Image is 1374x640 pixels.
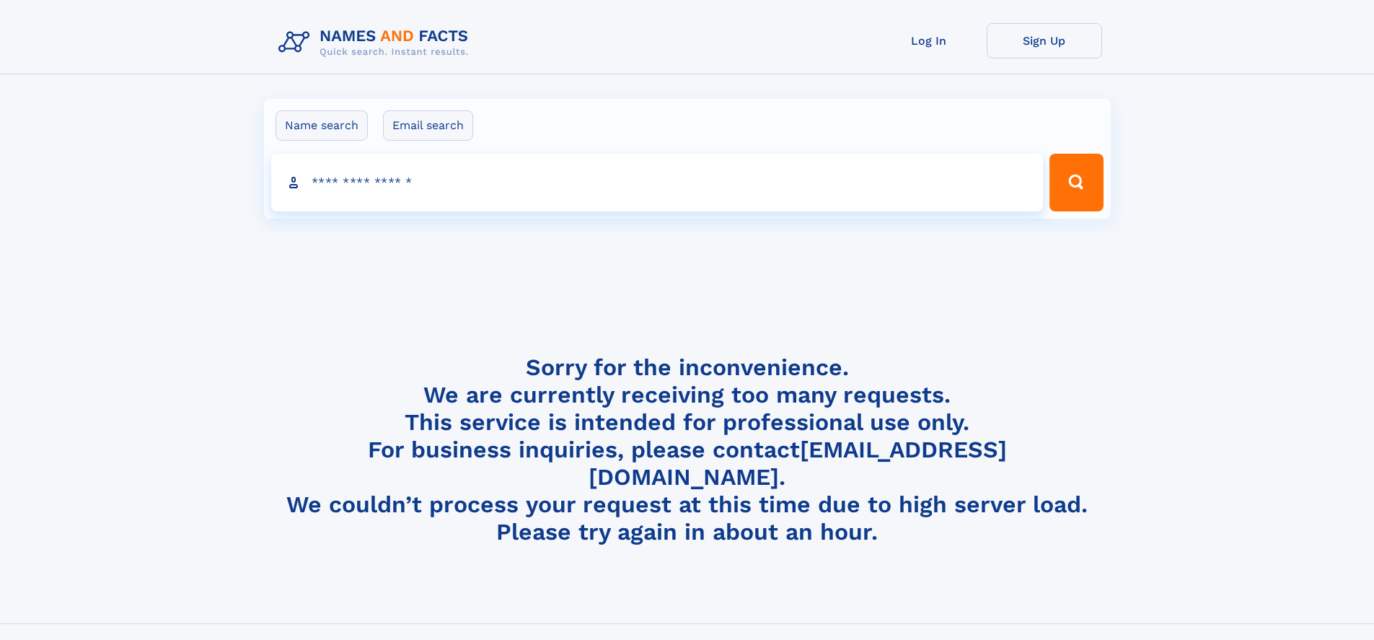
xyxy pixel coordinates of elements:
[273,354,1102,546] h4: Sorry for the inconvenience. We are currently receiving too many requests. This service is intend...
[1049,154,1103,211] button: Search Button
[383,110,473,141] label: Email search
[273,23,480,62] img: Logo Names and Facts
[987,23,1102,58] a: Sign Up
[589,436,1007,491] a: [EMAIL_ADDRESS][DOMAIN_NAME]
[276,110,368,141] label: Name search
[871,23,987,58] a: Log In
[271,154,1044,211] input: search input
